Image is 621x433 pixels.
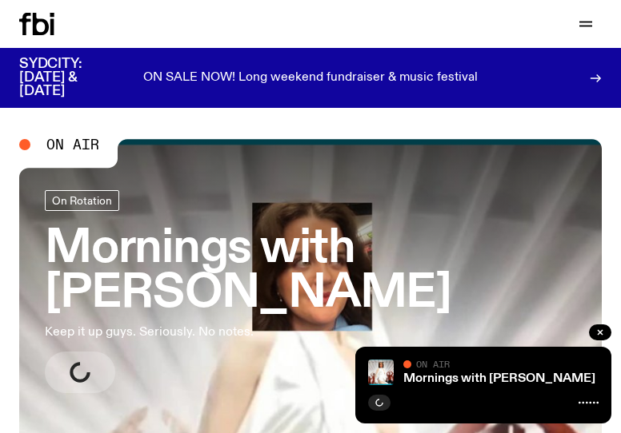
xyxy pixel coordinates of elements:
[45,190,576,393] a: Mornings with [PERSON_NAME]Keep it up guys. Seriously. No notes.
[416,359,450,369] span: On Air
[52,194,112,206] span: On Rotation
[143,71,478,85] p: ON SALE NOW! Long weekend fundraiser & music festival
[45,227,576,316] h3: Mornings with [PERSON_NAME]
[45,190,119,211] a: On Rotation
[19,58,122,98] h3: SYDCITY: [DATE] & [DATE]
[46,137,99,152] span: On Air
[403,372,595,385] a: Mornings with [PERSON_NAME]
[45,323,455,342] p: Keep it up guys. Seriously. No notes.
